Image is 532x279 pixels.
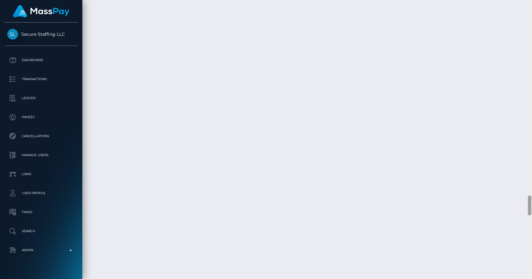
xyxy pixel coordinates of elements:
p: Cancellations [7,131,75,141]
a: Search [5,223,78,239]
a: Links [5,166,78,182]
p: Admin [7,245,75,255]
a: Dashboard [5,52,78,68]
p: Links [7,169,75,179]
p: Ledger [7,93,75,103]
a: Ledger [5,90,78,106]
p: Taxes [7,207,75,217]
img: Secure Staffing LLC [7,29,18,40]
p: User Profile [7,188,75,198]
a: Taxes [5,204,78,220]
p: Transactions [7,74,75,84]
a: User Profile [5,185,78,201]
a: Cancellations [5,128,78,144]
p: Dashboard [7,55,75,65]
p: Manage Users [7,150,75,160]
a: Manage Users [5,147,78,163]
a: Admin [5,242,78,258]
p: Search [7,226,75,236]
img: MassPay Logo [13,5,69,17]
a: Payees [5,109,78,125]
a: Transactions [5,71,78,87]
span: Secure Staffing LLC [5,31,78,37]
p: Payees [7,112,75,122]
